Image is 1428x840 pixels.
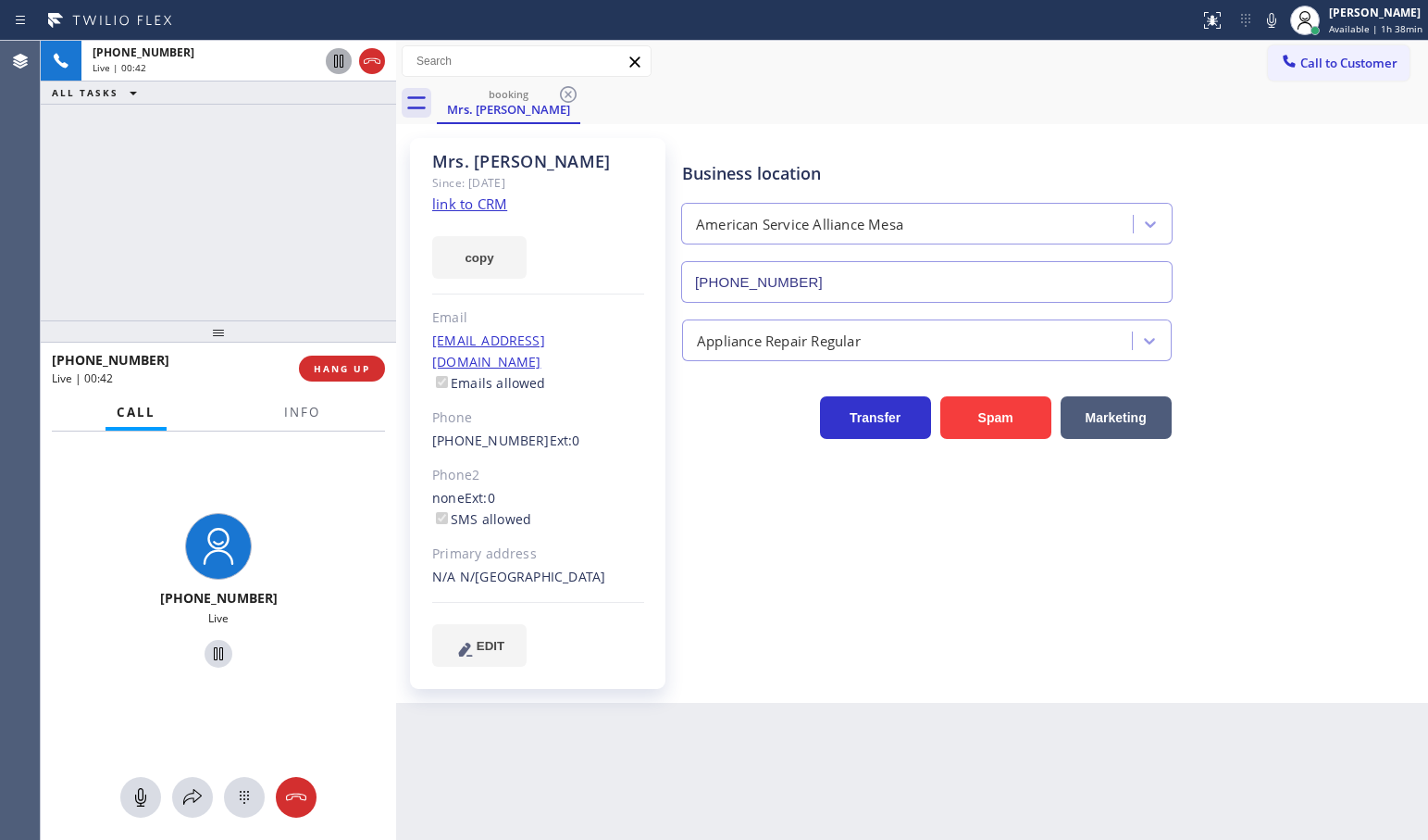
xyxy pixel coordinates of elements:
span: Live | 00:42 [52,370,113,386]
a: [PHONE_NUMBER] [432,432,550,449]
span: Info [284,404,320,420]
span: [PHONE_NUMBER] [52,351,169,369]
span: [PHONE_NUMBER] [160,589,278,607]
button: Mute [120,777,161,818]
button: Hold Customer [205,640,232,668]
span: Call to Customer [1300,55,1397,71]
button: Mute [1259,7,1285,33]
button: Call [106,395,167,431]
div: none [432,488,644,531]
button: copy [432,236,527,279]
span: Available | 1h 38min [1329,22,1422,35]
div: Primary address [432,544,644,565]
div: American Service Alliance Mesa [696,214,903,235]
label: SMS allowed [432,510,531,528]
a: link to CRM [432,194,507,213]
span: HANG UP [314,362,370,375]
button: HANG UP [299,356,385,382]
a: [EMAIL_ADDRESS][DOMAIN_NAME] [432,332,545,370]
span: Ext: 0 [465,489,495,507]
span: Live | 00:42 [93,61,146,74]
div: Business location [682,161,1172,186]
button: Hang up [359,48,385,74]
button: Open dialpad [224,777,265,818]
span: EDIT [477,639,504,653]
button: Spam [940,396,1051,439]
div: Phone [432,407,644,429]
div: Mrs. [PERSON_NAME] [432,151,644,172]
button: Hang up [276,777,317,818]
span: Call [117,404,155,420]
div: booking [439,87,578,101]
button: Marketing [1061,396,1172,439]
input: Phone Number [681,261,1173,303]
div: [PERSON_NAME] [1329,5,1422,20]
div: Phone2 [432,465,644,486]
div: Appliance Repair Regular [697,330,861,351]
input: Search [403,46,651,76]
div: Mrs. [PERSON_NAME] [439,101,578,118]
div: N/A N/[GEOGRAPHIC_DATA] [432,567,644,588]
span: ALL TASKS [52,86,118,99]
div: Since: [DATE] [432,172,644,194]
div: Mrs. Vanessa [439,82,578,122]
input: SMS allowed [436,512,448,524]
span: Ext: 0 [550,432,580,449]
span: [PHONE_NUMBER] [93,44,194,60]
button: Hold Customer [326,48,352,74]
span: Live [208,610,229,626]
label: Emails allowed [432,374,546,392]
button: Open directory [172,777,213,818]
button: ALL TASKS [41,81,155,104]
button: EDIT [432,624,527,667]
button: Call to Customer [1268,45,1409,81]
div: Email [432,307,644,329]
input: Emails allowed [436,376,448,388]
button: Transfer [820,396,931,439]
button: Info [273,395,331,431]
